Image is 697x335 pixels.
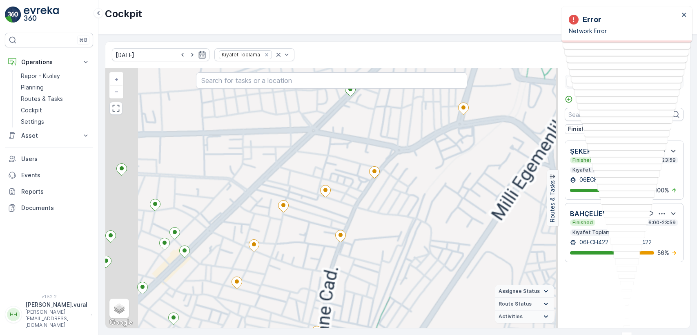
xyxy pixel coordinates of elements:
span: Activities [499,313,523,320]
a: Documents [5,200,93,216]
div: HH [7,308,20,321]
span: − [115,88,119,95]
p: Planning [21,83,44,92]
a: Planning [18,82,93,93]
p: Settings [21,118,44,126]
a: Events [5,167,93,183]
p: Operations [21,58,77,66]
span: Assignee Status [499,288,540,295]
p: ŞEKER MAHALLESİ [570,146,631,156]
button: Asset [5,127,93,144]
a: Reports [5,183,93,200]
button: HH[PERSON_NAME].vural[PERSON_NAME][EMAIL_ADDRESS][DOMAIN_NAME] [5,301,93,328]
p: Asset [21,132,77,140]
p: [PERSON_NAME][EMAIL_ADDRESS][DOMAIN_NAME] [25,309,87,328]
span: v 1.52.2 [5,294,93,299]
p: Cockpit [105,7,142,20]
button: Finished (2) [565,124,605,134]
a: Zoom Out [110,85,122,98]
img: Google [107,317,134,328]
p: 06ECH422 [578,238,608,246]
a: Open this area in Google Maps (opens a new window) [107,317,134,328]
p: BAHÇELİEVLER [570,209,619,219]
span: Route Status [499,301,532,307]
button: close [681,11,687,19]
button: Operations [5,54,93,70]
img: logo_light-DOdMpM7g.png [24,7,59,23]
a: Cockpit [18,105,93,116]
input: Search for tasks or a location [196,72,468,89]
a: Rapor - Kızılay [18,70,93,82]
summary: Activities [495,310,554,323]
p: Kıyafet Toplama [572,167,614,173]
p: Events [21,171,90,179]
p: Rapor - Kızılay [21,72,60,80]
img: logo [5,7,21,23]
p: Cockpit [21,106,42,114]
input: dd/mm/yyyy [112,48,209,61]
p: Finished [572,157,594,163]
p: Finished (2) [568,125,601,133]
p: 100 % [655,186,669,194]
p: Documents [21,204,90,212]
a: Settings [18,116,93,127]
p: Finished [572,219,594,226]
div: Kıyafet Toplama [219,51,261,58]
div: Remove Kıyafet Toplama [262,51,271,58]
p: 06:00-23:59 [644,219,677,226]
summary: Route Status [495,298,554,310]
p: Kıyafet Toplama [572,229,614,236]
p: Network Error [569,27,679,35]
input: Search Routes [565,108,684,121]
p: 56 % [657,249,669,257]
p: Users [21,155,90,163]
a: Add Ad Hoc Route [565,95,627,103]
a: Zoom In [110,73,122,85]
p: 06ECH422 [578,176,608,184]
span: + [115,76,118,83]
a: Layers [110,299,128,317]
a: Routes & Tasks [18,93,93,105]
summary: Assignee Status [495,285,554,298]
p: ⌘B [79,37,87,43]
p: Error [583,14,601,25]
p: [PERSON_NAME].vural [25,301,87,309]
p: Routes & Tasks [21,95,63,103]
p: Reports [21,188,90,196]
p: Routes & Tasks [548,181,557,223]
a: Users [5,151,93,167]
